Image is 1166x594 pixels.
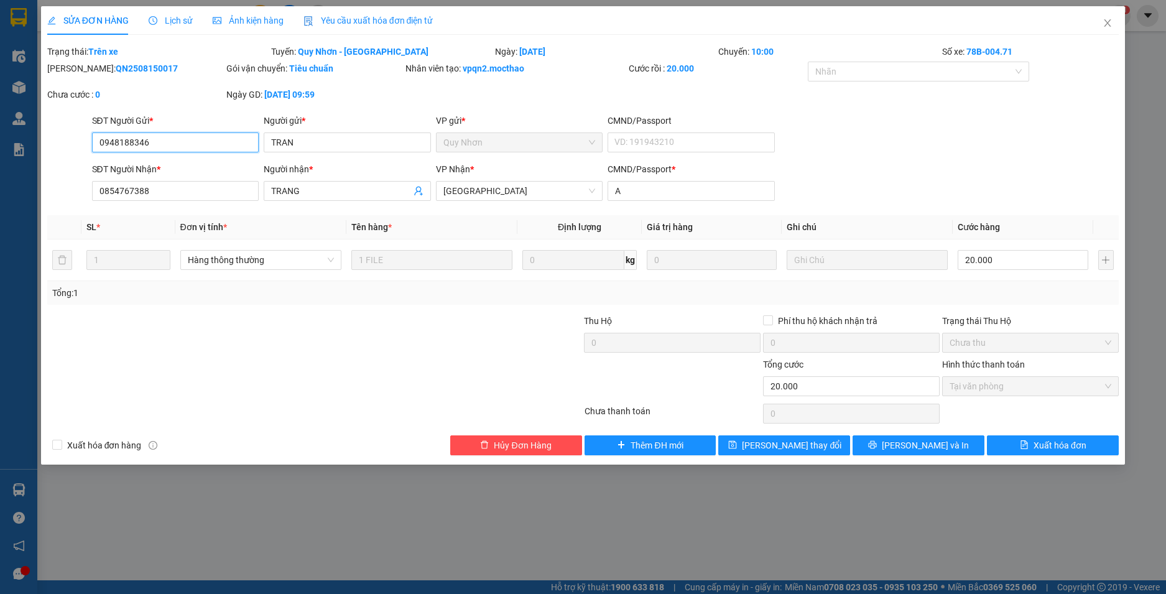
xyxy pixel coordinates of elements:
[608,162,775,176] div: CMND/Passport
[717,45,941,58] div: Chuyến:
[52,250,72,270] button: delete
[351,250,512,270] input: VD: Bàn, Ghế
[226,62,403,75] div: Gói vận chuyển:
[494,45,718,58] div: Ngày:
[88,47,118,57] b: Trên xe
[942,360,1025,369] label: Hình thức thanh toán
[92,114,259,128] div: SĐT Người Gửi
[585,435,716,455] button: plusThêm ĐH mới
[46,45,270,58] div: Trạng thái:
[270,45,494,58] div: Tuyến:
[763,360,803,369] span: Tổng cước
[647,222,693,232] span: Giá trị hàng
[62,439,147,452] span: Xuất hóa đơn hàng
[782,215,953,239] th: Ghi chú
[629,62,805,75] div: Cước rồi :
[950,377,1111,396] span: Tại văn phòng
[1034,439,1086,452] span: Xuất hóa đơn
[436,164,470,174] span: VP Nhận
[443,182,596,200] span: Tuy Hòa
[728,440,737,450] span: save
[213,16,284,26] span: Ảnh kiện hàng
[647,250,777,270] input: 0
[289,63,333,73] b: Tiêu chuẩn
[718,435,850,455] button: save[PERSON_NAME] thay đổi
[584,316,612,326] span: Thu Hộ
[298,47,428,57] b: Quy Nhơn - [GEOGRAPHIC_DATA]
[405,62,627,75] div: Nhân viên tạo:
[149,441,157,450] span: info-circle
[303,16,313,26] img: icon
[47,16,129,26] span: SỬA ĐƠN HÀNG
[751,47,774,57] b: 10:00
[264,90,315,100] b: [DATE] 09:59
[742,439,841,452] span: [PERSON_NAME] thay đổi
[882,439,969,452] span: [PERSON_NAME] và In
[1090,6,1125,41] button: Close
[1103,18,1113,28] span: close
[519,47,545,57] b: [DATE]
[868,440,877,450] span: printer
[47,16,56,25] span: edit
[188,251,334,269] span: Hàng thông thường
[414,186,423,196] span: user-add
[494,439,551,452] span: Hủy Đơn Hàng
[264,162,431,176] div: Người nhận
[95,90,100,100] b: 0
[950,333,1111,352] span: Chưa thu
[480,440,489,450] span: delete
[450,435,582,455] button: deleteHủy Đơn Hàng
[47,88,224,101] div: Chưa cước :
[987,435,1119,455] button: file-textXuất hóa đơn
[558,222,601,232] span: Định lượng
[667,63,694,73] b: 20.000
[608,114,775,128] div: CMND/Passport
[853,435,984,455] button: printer[PERSON_NAME] và In
[773,314,882,328] span: Phí thu hộ khách nhận trả
[52,286,450,300] div: Tổng: 1
[624,250,637,270] span: kg
[47,62,224,75] div: [PERSON_NAME]:
[463,63,524,73] b: vpqn2.mocthao
[149,16,157,25] span: clock-circle
[436,114,603,128] div: VP gửi
[180,222,227,232] span: Đơn vị tính
[1020,440,1029,450] span: file-text
[1098,250,1114,270] button: plus
[92,162,259,176] div: SĐT Người Nhận
[631,439,683,452] span: Thêm ĐH mới
[303,16,433,26] span: Yêu cầu xuất hóa đơn điện tử
[351,222,392,232] span: Tên hàng
[583,404,762,426] div: Chưa thanh toán
[213,16,221,25] span: picture
[86,222,96,232] span: SL
[443,133,596,152] span: Quy Nhơn
[941,45,1120,58] div: Số xe:
[149,16,193,26] span: Lịch sử
[958,222,1000,232] span: Cước hàng
[787,250,948,270] input: Ghi Chú
[226,88,403,101] div: Ngày GD:
[942,314,1119,328] div: Trạng thái Thu Hộ
[264,114,431,128] div: Người gửi
[966,47,1012,57] b: 78B-004.71
[617,440,626,450] span: plus
[116,63,178,73] b: QN2508150017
